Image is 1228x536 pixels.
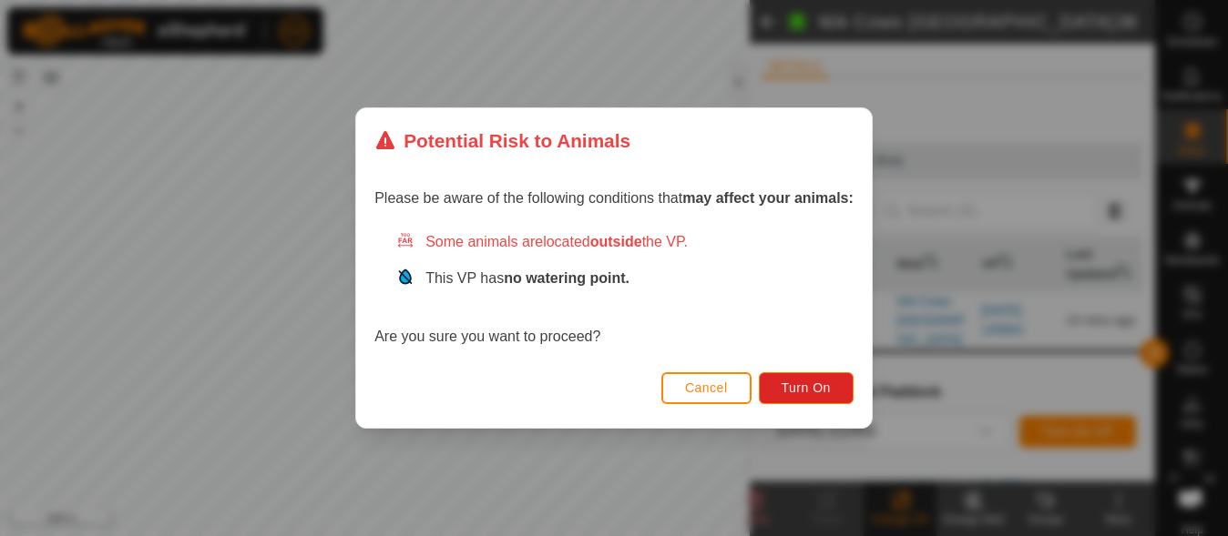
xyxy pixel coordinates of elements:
button: Turn On [759,372,854,404]
button: Cancel [661,372,752,404]
div: Are you sure you want to proceed? [374,231,854,348]
div: Potential Risk to Animals [374,126,630,155]
span: This VP has [425,270,629,286]
div: Some animals are [396,231,854,253]
span: Cancel [685,380,728,395]
strong: outside [590,234,642,249]
span: located the VP. [543,234,688,249]
span: Turn On [782,380,831,395]
span: Please be aware of the following conditions that [374,190,854,206]
strong: no watering point. [504,270,629,286]
strong: may affect your animals: [682,190,854,206]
